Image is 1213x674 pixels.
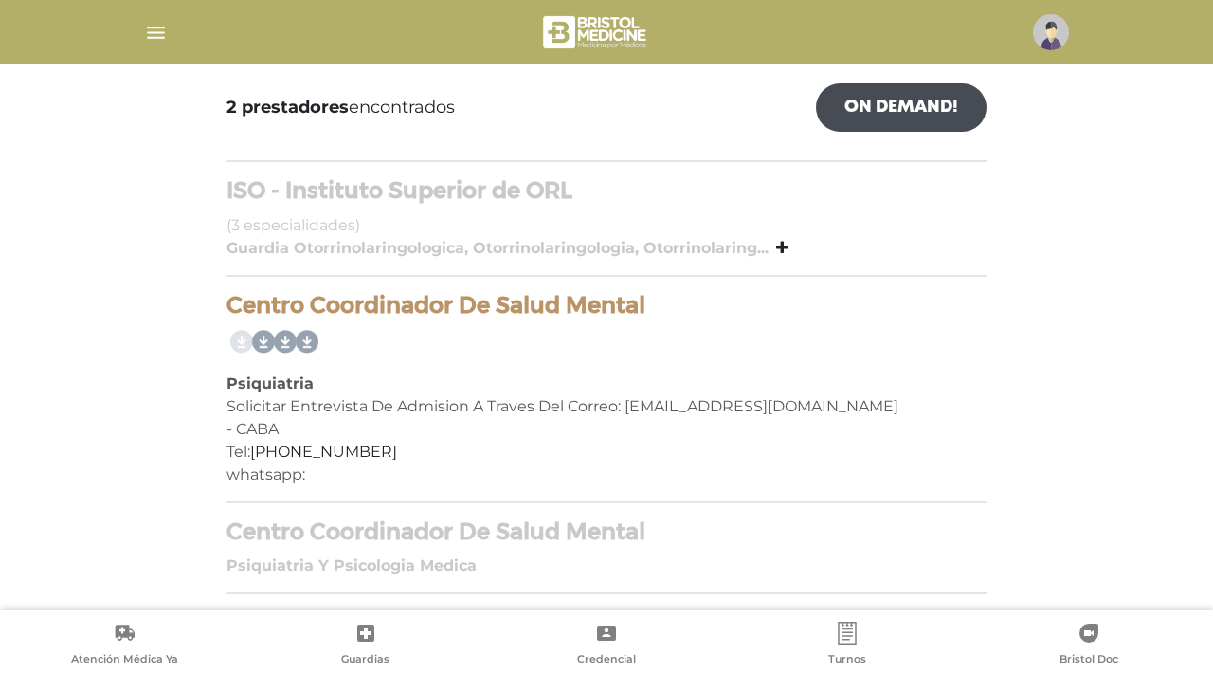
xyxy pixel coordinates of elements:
b: Guardia Otorrinolaringologica, Otorrinolaringologia, Otorrinolaring... [226,239,769,257]
span: Atención Médica Ya [71,652,178,669]
h4: Centro Coordinador De Salud Mental [226,292,987,319]
a: Turnos [727,622,968,670]
span: encontrados [226,95,455,120]
a: On Demand! [816,83,987,132]
span: Credencial [577,652,636,669]
a: Atención Médica Ya [4,622,244,670]
div: Solicitar Entrevista De Admision A Traves Del Correo: [EMAIL_ADDRESS][DOMAIN_NAME] [226,395,987,418]
div: whatsapp: [226,464,987,486]
h4: ISO - Instituto Superior de ORL [226,177,987,205]
a: [PHONE_NUMBER] [250,443,397,461]
img: Cober_menu-lines-white.svg [144,21,168,45]
a: Guardias [244,622,485,670]
img: profile-placeholder.svg [1033,14,1069,50]
a: Bristol Doc [969,622,1209,670]
div: Tel: [226,441,987,464]
span: Turnos [828,652,866,669]
img: bristol-medicine-blanco.png [540,9,653,55]
div: - CABA [226,418,987,441]
span: Guardias [341,652,389,669]
h4: Centro Coordinador De Salud Mental [226,519,987,546]
span: Bristol Doc [1059,652,1118,669]
div: (3 especialidades) [226,177,987,237]
b: Psiquiatria Y Psicologia Medica [226,556,477,574]
b: Psiquiatria [226,374,314,392]
b: 2 prestadores [226,97,349,118]
a: Credencial [486,622,727,670]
